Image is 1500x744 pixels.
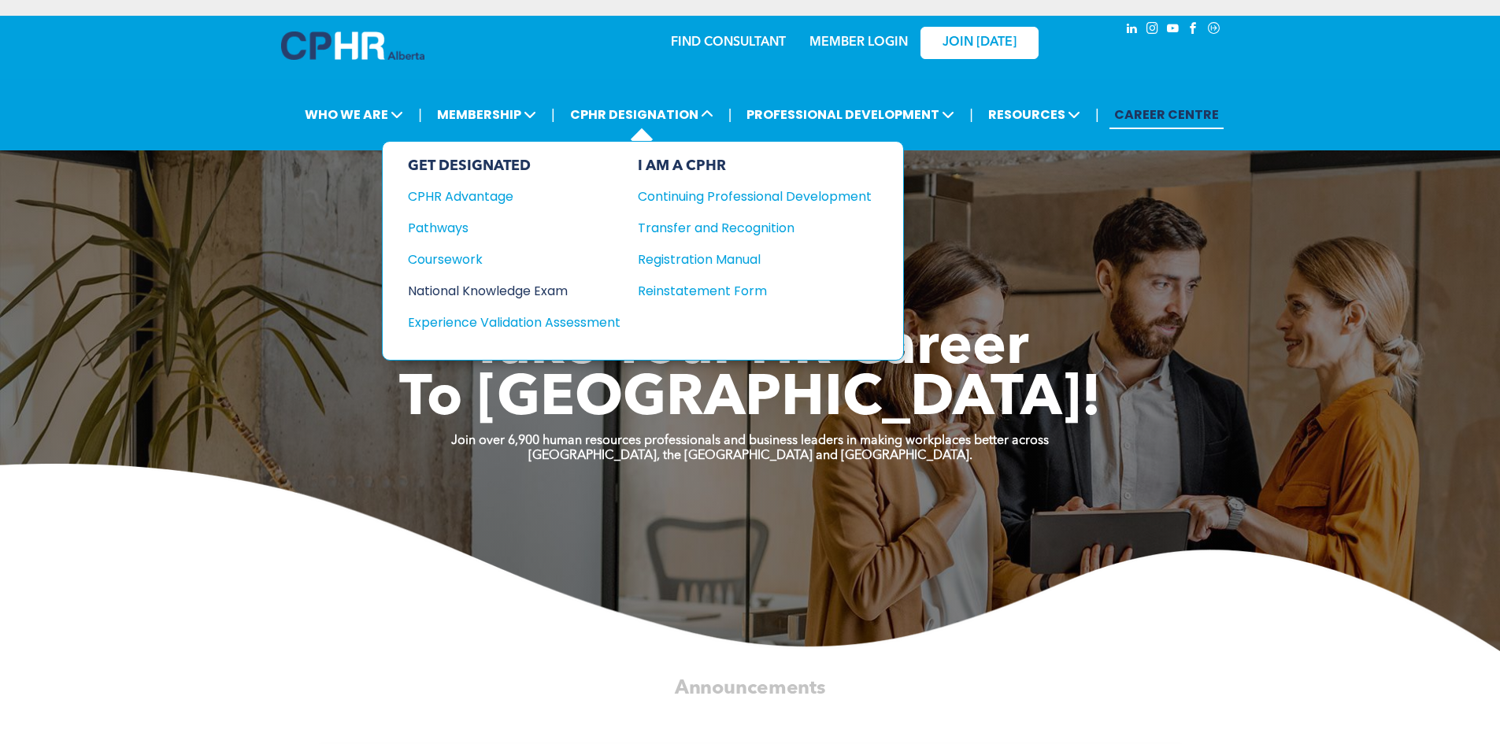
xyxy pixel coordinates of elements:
span: To [GEOGRAPHIC_DATA]! [399,372,1102,428]
a: National Knowledge Exam [408,281,620,301]
a: Social network [1206,20,1223,41]
a: MEMBER LOGIN [809,36,908,49]
a: youtube [1165,20,1182,41]
li: | [551,98,555,131]
a: Transfer and Recognition [638,218,872,238]
div: Pathways [408,218,599,238]
a: facebook [1185,20,1202,41]
a: FIND CONSULTANT [671,36,786,49]
a: CPHR Advantage [408,187,620,206]
li: | [728,98,732,131]
a: Coursework [408,250,620,269]
div: Transfer and Recognition [638,218,848,238]
a: Pathways [408,218,620,238]
div: I AM A CPHR [638,157,872,175]
div: Reinstatement Form [638,281,848,301]
div: Coursework [408,250,599,269]
span: JOIN [DATE] [943,35,1017,50]
li: | [969,98,973,131]
div: Continuing Professional Development [638,187,848,206]
div: CPHR Advantage [408,187,599,206]
a: CAREER CENTRE [1109,100,1224,129]
div: Registration Manual [638,250,848,269]
a: Experience Validation Assessment [408,313,620,332]
li: | [418,98,422,131]
a: Continuing Professional Development [638,187,872,206]
span: PROFESSIONAL DEVELOPMENT [742,100,959,129]
a: Registration Manual [638,250,872,269]
a: JOIN [DATE] [920,27,1039,59]
a: Reinstatement Form [638,281,872,301]
strong: [GEOGRAPHIC_DATA], the [GEOGRAPHIC_DATA] and [GEOGRAPHIC_DATA]. [528,450,972,462]
span: Announcements [675,679,826,698]
a: linkedin [1124,20,1141,41]
div: Experience Validation Assessment [408,313,599,332]
div: GET DESIGNATED [408,157,620,175]
span: CPHR DESIGNATION [565,100,718,129]
img: A blue and white logo for cp alberta [281,31,424,60]
strong: Join over 6,900 human resources professionals and business leaders in making workplaces better ac... [451,435,1049,447]
li: | [1095,98,1099,131]
div: National Knowledge Exam [408,281,599,301]
span: MEMBERSHIP [432,100,541,129]
a: instagram [1144,20,1161,41]
span: WHO WE ARE [300,100,408,129]
span: RESOURCES [983,100,1085,129]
